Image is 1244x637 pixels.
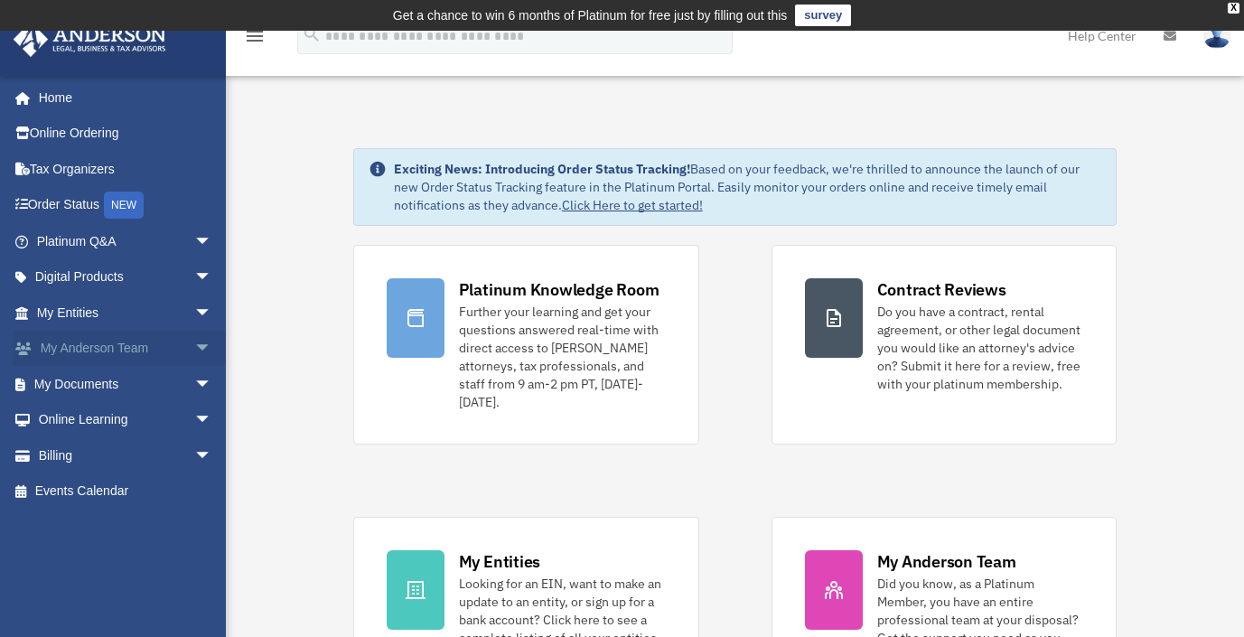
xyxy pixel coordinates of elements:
[394,160,1102,214] div: Based on your feedback, we're thrilled to announce the launch of our new Order Status Tracking fe...
[13,259,239,295] a: Digital Productsarrow_drop_down
[13,223,239,259] a: Platinum Q&Aarrow_drop_down
[459,278,659,301] div: Platinum Knowledge Room
[877,550,1016,573] div: My Anderson Team
[13,366,239,402] a: My Documentsarrow_drop_down
[13,295,239,331] a: My Entitiesarrow_drop_down
[13,80,230,116] a: Home
[104,192,144,219] div: NEW
[194,259,230,296] span: arrow_drop_down
[13,402,239,438] a: Online Learningarrow_drop_down
[244,32,266,47] a: menu
[459,303,666,411] div: Further your learning and get your questions answered real-time with direct access to [PERSON_NAM...
[459,550,540,573] div: My Entities
[394,161,690,177] strong: Exciting News: Introducing Order Status Tracking!
[13,437,239,473] a: Billingarrow_drop_down
[8,22,172,57] img: Anderson Advisors Platinum Portal
[194,366,230,403] span: arrow_drop_down
[353,245,699,445] a: Platinum Knowledge Room Further your learning and get your questions answered real-time with dire...
[194,402,230,439] span: arrow_drop_down
[244,25,266,47] i: menu
[795,5,851,26] a: survey
[393,5,788,26] div: Get a chance to win 6 months of Platinum for free just by filling out this
[1228,3,1239,14] div: close
[13,116,239,152] a: Online Ordering
[877,278,1006,301] div: Contract Reviews
[194,295,230,332] span: arrow_drop_down
[562,197,703,213] a: Click Here to get started!
[13,331,239,367] a: My Anderson Teamarrow_drop_down
[194,331,230,368] span: arrow_drop_down
[1203,23,1230,49] img: User Pic
[877,303,1084,393] div: Do you have a contract, rental agreement, or other legal document you would like an attorney's ad...
[194,437,230,474] span: arrow_drop_down
[13,473,239,510] a: Events Calendar
[13,151,239,187] a: Tax Organizers
[302,24,322,44] i: search
[772,245,1118,445] a: Contract Reviews Do you have a contract, rental agreement, or other legal document you would like...
[194,223,230,260] span: arrow_drop_down
[13,187,239,224] a: Order StatusNEW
